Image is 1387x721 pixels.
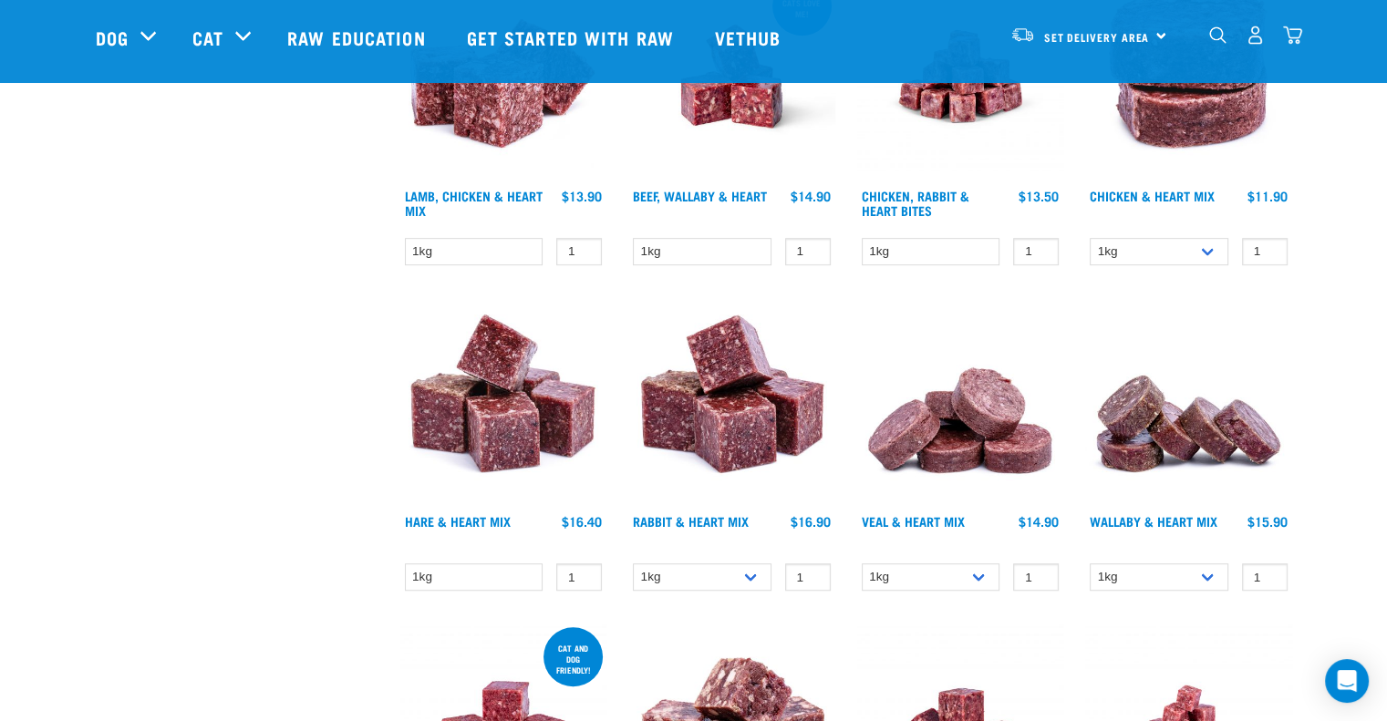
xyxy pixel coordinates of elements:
[1044,34,1150,40] span: Set Delivery Area
[449,1,697,74] a: Get started with Raw
[862,518,965,524] a: Veal & Heart Mix
[1090,518,1217,524] a: Wallaby & Heart Mix
[1246,26,1265,45] img: user.png
[1242,238,1288,266] input: 1
[785,238,831,266] input: 1
[556,563,602,592] input: 1
[1013,563,1059,592] input: 1
[791,514,831,529] div: $16.90
[562,189,602,203] div: $13.90
[1019,189,1059,203] div: $13.50
[562,514,602,529] div: $16.40
[697,1,804,74] a: Vethub
[1090,192,1215,199] a: Chicken & Heart Mix
[269,1,448,74] a: Raw Education
[628,298,835,505] img: 1087 Rabbit Heart Cubes 01
[96,24,129,51] a: Dog
[1325,659,1369,703] div: Open Intercom Messenger
[785,563,831,592] input: 1
[857,298,1064,505] img: 1152 Veal Heart Medallions 01
[1085,298,1292,505] img: 1093 Wallaby Heart Medallions 01
[1013,238,1059,266] input: 1
[192,24,223,51] a: Cat
[1247,514,1288,529] div: $15.90
[1283,26,1302,45] img: home-icon@2x.png
[633,192,767,199] a: Beef, Wallaby & Heart
[543,634,603,684] div: Cat and dog friendly!
[1019,514,1059,529] div: $14.90
[1010,26,1035,43] img: van-moving.png
[1242,563,1288,592] input: 1
[556,238,602,266] input: 1
[1209,26,1227,44] img: home-icon-1@2x.png
[405,192,543,213] a: Lamb, Chicken & Heart Mix
[400,298,607,505] img: Pile Of Cubed Hare Heart For Pets
[791,189,831,203] div: $14.90
[633,518,749,524] a: Rabbit & Heart Mix
[405,518,511,524] a: Hare & Heart Mix
[1247,189,1288,203] div: $11.90
[862,192,969,213] a: Chicken, Rabbit & Heart Bites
